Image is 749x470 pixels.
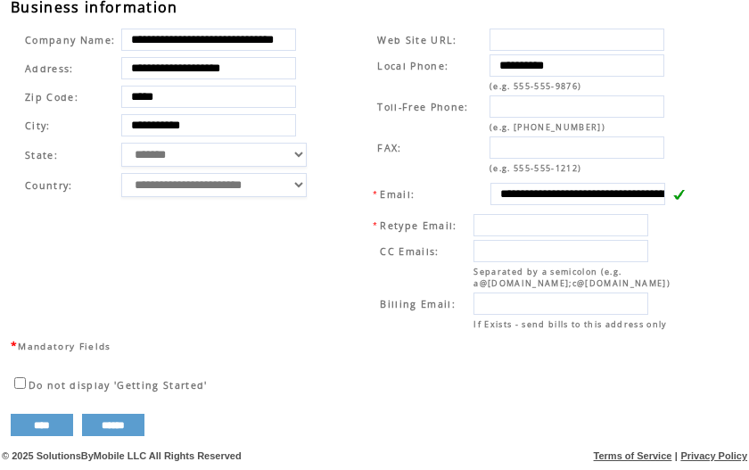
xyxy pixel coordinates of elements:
span: FAX: [377,142,401,154]
span: Email: [380,188,415,201]
span: Separated by a semicolon (e.g. a@[DOMAIN_NAME];c@[DOMAIN_NAME]) [473,266,671,289]
span: City: [25,120,51,132]
span: Zip Code: [25,91,78,103]
span: CC Emails: [380,245,439,258]
span: Local Phone: [377,60,449,72]
span: Country: [25,179,73,192]
span: Do not display 'Getting Started' [29,379,208,392]
span: State: [25,149,115,161]
span: Company Name: [25,34,115,46]
span: Toll-Free Phone: [377,101,468,113]
a: Privacy Policy [680,450,747,461]
span: | [675,450,678,461]
span: Billing Email: [380,298,456,310]
span: Address: [25,62,74,75]
span: (e.g. 555-555-9876) [490,80,581,92]
span: If Exists - send bills to this address only [473,318,667,330]
span: Web Site URL: [377,34,457,46]
img: v.gif [672,188,685,201]
span: Mandatory Fields [18,340,111,352]
span: (e.g. 555-555-1212) [490,162,581,174]
span: (e.g. [PHONE_NUMBER]) [490,121,605,133]
a: Terms of Service [594,450,672,461]
span: Retype Email: [380,219,457,232]
span: © 2025 SolutionsByMobile LLC All Rights Reserved [2,450,242,461]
